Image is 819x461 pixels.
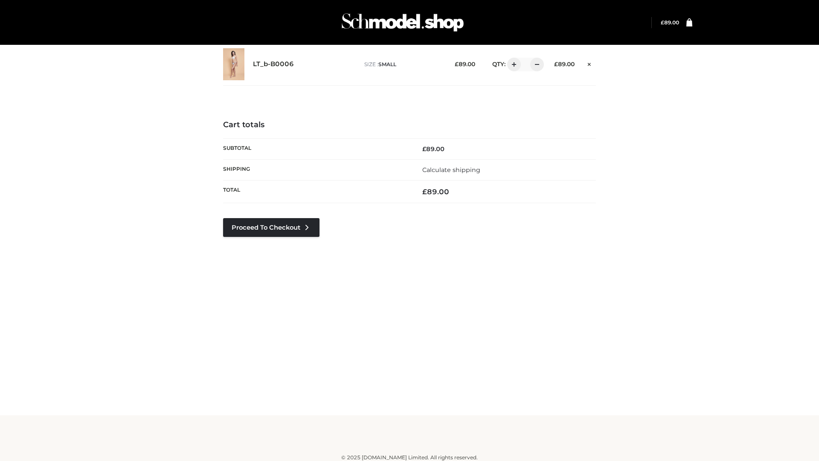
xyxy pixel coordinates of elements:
h4: Cart totals [223,120,596,130]
th: Subtotal [223,138,409,159]
th: Shipping [223,159,409,180]
bdi: 89.00 [455,61,475,67]
a: Remove this item [583,58,596,69]
p: size : [364,61,441,68]
bdi: 89.00 [554,61,575,67]
span: £ [455,61,459,67]
span: £ [422,187,427,196]
span: £ [661,19,664,26]
span: £ [554,61,558,67]
span: SMALL [378,61,396,67]
img: Schmodel Admin 964 [339,6,467,39]
span: £ [422,145,426,153]
a: LT_b-B0006 [253,60,294,68]
a: Proceed to Checkout [223,218,319,237]
a: £89.00 [661,19,679,26]
div: QTY: [484,58,541,71]
bdi: 89.00 [422,145,444,153]
bdi: 89.00 [661,19,679,26]
a: Calculate shipping [422,166,480,174]
th: Total [223,181,409,203]
bdi: 89.00 [422,187,449,196]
